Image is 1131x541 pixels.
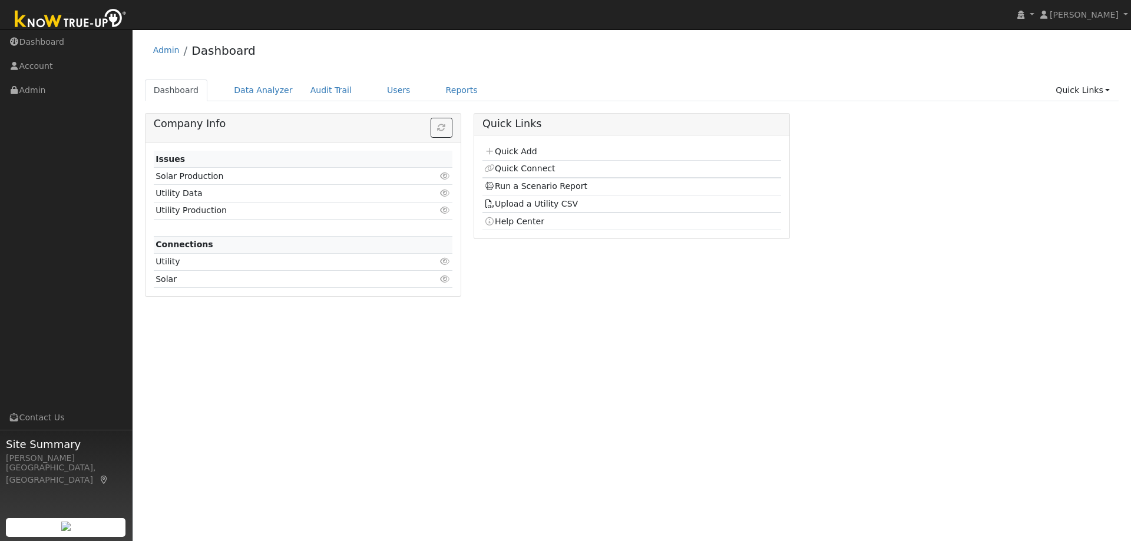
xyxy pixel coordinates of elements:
[154,202,404,219] td: Utility Production
[484,164,555,173] a: Quick Connect
[156,240,213,249] strong: Connections
[484,147,537,156] a: Quick Add
[225,79,302,101] a: Data Analyzer
[484,217,544,226] a: Help Center
[440,172,451,180] i: Click to view
[440,189,451,197] i: Click to view
[99,475,110,484] a: Map
[1047,79,1119,101] a: Quick Links
[154,253,404,270] td: Utility
[440,206,451,214] i: Click to view
[482,118,781,130] h5: Quick Links
[156,154,185,164] strong: Issues
[153,45,180,55] a: Admin
[440,257,451,265] i: Click to view
[484,181,587,191] a: Run a Scenario Report
[61,522,71,531] img: retrieve
[484,199,578,208] a: Upload a Utility CSV
[154,185,404,202] td: Utility Data
[145,79,208,101] a: Dashboard
[154,271,404,288] td: Solar
[154,168,404,185] td: Solar Production
[9,6,133,33] img: Know True-Up
[191,44,256,58] a: Dashboard
[154,118,452,130] h5: Company Info
[437,79,487,101] a: Reports
[1050,10,1119,19] span: [PERSON_NAME]
[440,275,451,283] i: Click to view
[6,436,126,452] span: Site Summary
[302,79,361,101] a: Audit Trail
[6,452,126,464] div: [PERSON_NAME]
[6,462,126,486] div: [GEOGRAPHIC_DATA], [GEOGRAPHIC_DATA]
[378,79,419,101] a: Users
